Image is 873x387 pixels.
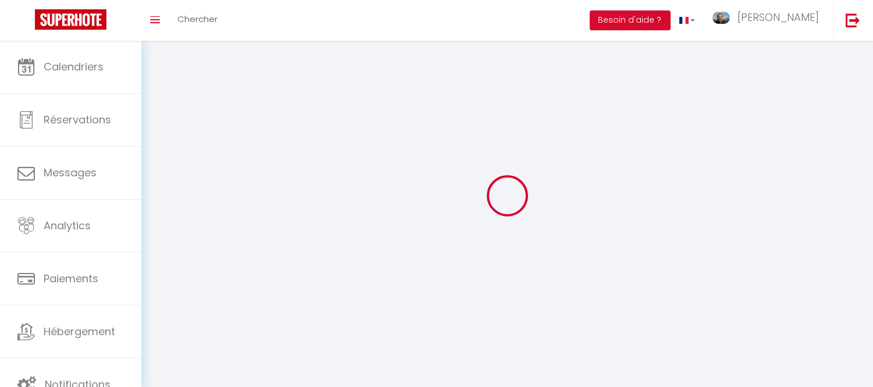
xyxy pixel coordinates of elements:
span: Réservations [44,112,111,127]
span: Analytics [44,218,91,233]
img: ... [712,12,730,23]
span: Calendriers [44,59,104,74]
span: Messages [44,165,97,180]
img: logout [846,13,860,27]
button: Ouvrir le widget de chat LiveChat [9,5,44,40]
button: Besoin d'aide ? [590,10,671,30]
span: Paiements [44,271,98,286]
img: Super Booking [35,9,106,30]
span: Hébergement [44,324,115,339]
span: [PERSON_NAME] [737,10,819,24]
span: Chercher [177,13,218,25]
